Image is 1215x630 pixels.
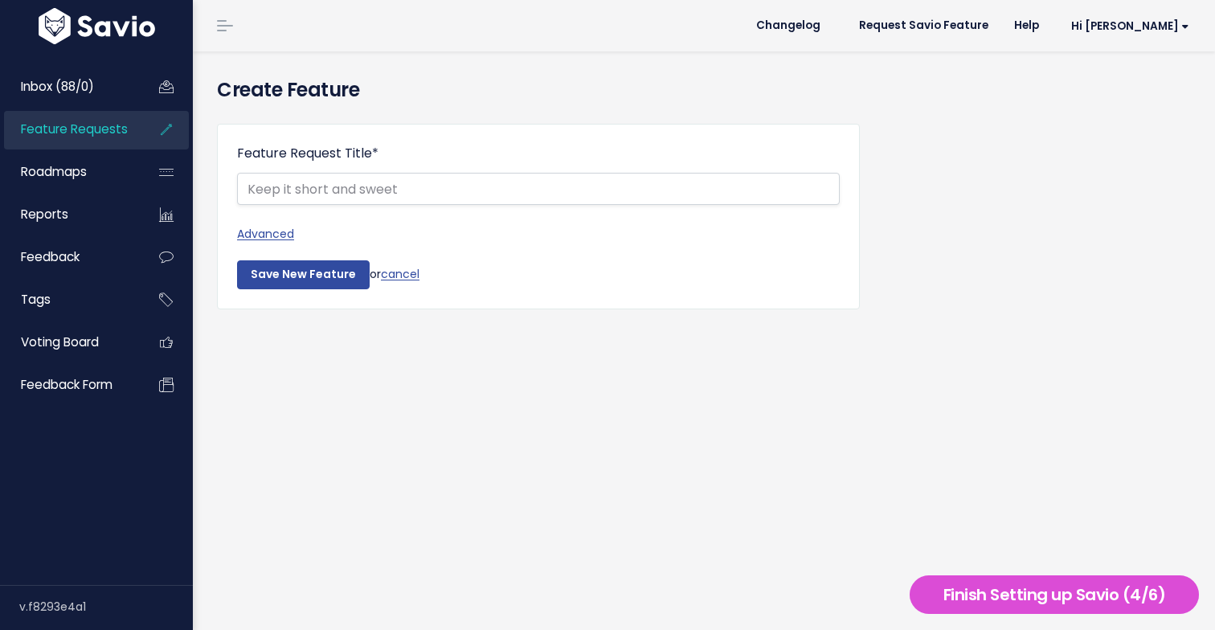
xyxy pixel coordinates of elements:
span: Tags [21,291,51,308]
a: Request Savio Feature [846,14,1001,38]
input: Save New Feature [237,260,370,289]
input: Keep it short and sweet [237,173,840,205]
h5: Finish Setting up Savio (4/6) [917,583,1192,607]
h4: Create Feature [217,76,1191,104]
a: Voting Board [4,324,133,361]
a: Help [1001,14,1052,38]
a: Hi [PERSON_NAME] [1052,14,1202,39]
a: Inbox (88/0) [4,68,133,105]
a: Roadmaps [4,153,133,190]
a: Feature Requests [4,111,133,148]
span: Inbox (88/0) [21,78,94,95]
span: Roadmaps [21,163,87,180]
a: Feedback [4,239,133,276]
div: or [237,260,840,289]
span: Voting Board [21,333,99,350]
label: Feature Request Title [237,144,378,163]
span: Reports [21,206,68,223]
span: Feature Requests [21,121,128,137]
div: v.f8293e4a1 [19,586,193,628]
span: Hi [PERSON_NAME] [1071,20,1189,32]
a: cancel [381,266,419,282]
span: Changelog [756,20,820,31]
span: Feedback [21,248,80,265]
span: Feedback form [21,376,112,393]
a: Tags [4,281,133,318]
a: Advanced [237,224,840,244]
a: Feedback form [4,366,133,403]
a: Reports [4,196,133,233]
img: logo-white.9d6f32f41409.svg [35,8,159,44]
